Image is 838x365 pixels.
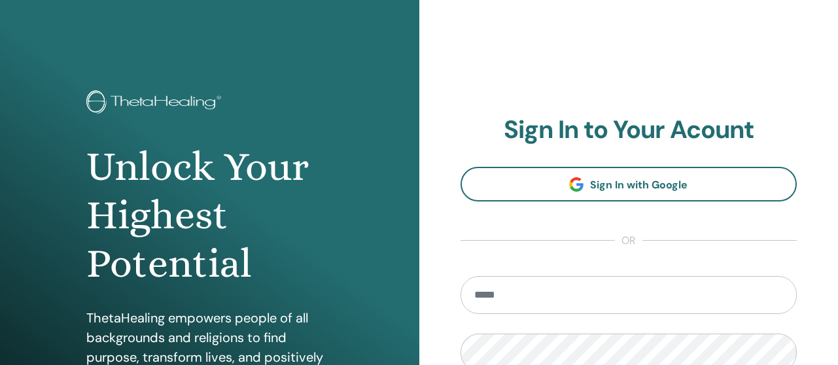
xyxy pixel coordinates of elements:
span: or [615,233,642,249]
h2: Sign In to Your Acount [461,115,797,145]
span: Sign In with Google [590,178,688,192]
a: Sign In with Google [461,167,797,201]
h1: Unlock Your Highest Potential [86,143,333,288]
